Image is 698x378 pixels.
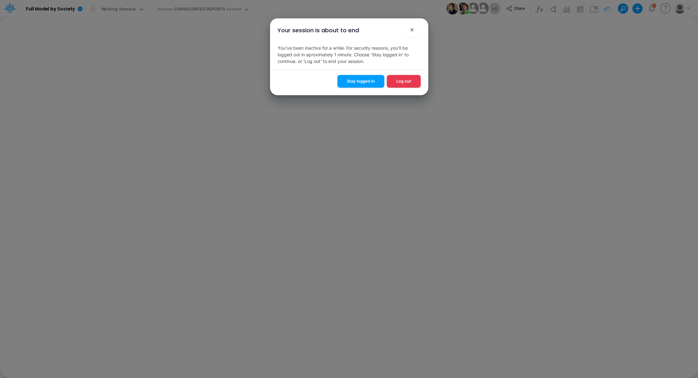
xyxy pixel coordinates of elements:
[337,75,384,87] button: Stay logged in
[387,75,421,87] button: Log out
[410,26,414,33] span: ×
[273,40,426,70] div: You've been inactive for a while. For security reasons, you'll be logged out in aproximately 1 mi...
[405,22,420,37] button: Close
[278,26,359,34] div: Your session is about to end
